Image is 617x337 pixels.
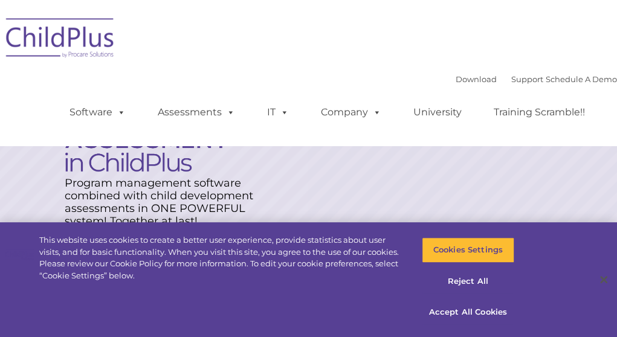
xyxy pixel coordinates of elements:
[255,100,301,124] a: IT
[422,300,514,325] button: Accept All Cookies
[401,100,474,124] a: University
[146,100,247,124] a: Assessments
[422,237,514,263] button: Cookies Settings
[39,234,403,281] div: This website uses cookies to create a better user experience, provide statistics about user visit...
[546,74,617,84] a: Schedule A Demo
[511,74,543,84] a: Support
[65,177,262,228] rs-layer: Program management software combined with child development assessments in ONE POWERFUL system! T...
[456,74,617,84] font: |
[422,269,514,294] button: Reject All
[590,266,617,293] button: Close
[456,74,497,84] a: Download
[482,100,597,124] a: Training Scramble!!
[57,100,138,124] a: Software
[309,100,393,124] a: Company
